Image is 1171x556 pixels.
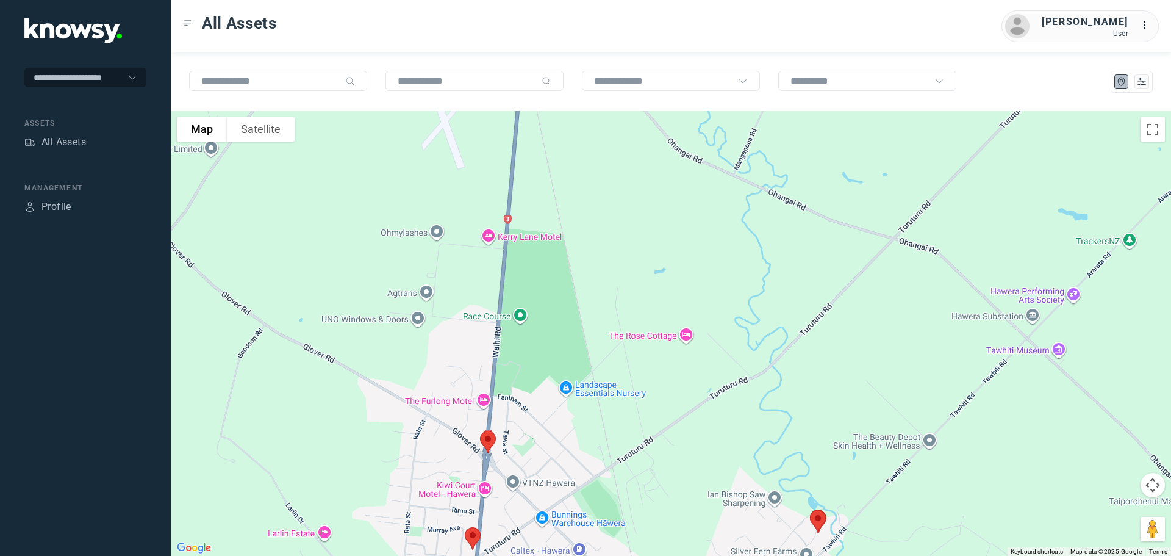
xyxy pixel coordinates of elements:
span: All Assets [202,12,277,34]
div: : [1141,18,1155,33]
tspan: ... [1141,21,1153,30]
span: Map data ©2025 Google [1070,548,1142,555]
div: [PERSON_NAME] [1042,15,1128,29]
div: Profile [41,200,71,214]
div: List [1136,76,1147,87]
img: Google [174,540,214,556]
button: Toggle fullscreen view [1141,117,1165,142]
button: Show satellite imagery [227,117,295,142]
div: Toggle Menu [184,19,192,27]
a: AssetsAll Assets [24,135,86,150]
a: Terms (opens in new tab) [1149,548,1167,555]
div: Search [345,76,355,86]
button: Show street map [177,117,227,142]
a: Open this area in Google Maps (opens a new window) [174,540,214,556]
div: : [1141,18,1155,35]
div: Assets [24,118,146,129]
div: Profile [24,201,35,212]
a: ProfileProfile [24,200,71,214]
div: Map [1116,76,1127,87]
div: All Assets [41,135,86,150]
button: Drag Pegman onto the map to open Street View [1141,517,1165,541]
div: Management [24,182,146,193]
button: Map camera controls [1141,473,1165,497]
div: Search [542,76,551,86]
img: Application Logo [24,18,122,43]
div: User [1042,29,1128,38]
div: Assets [24,137,35,148]
img: avatar.png [1005,14,1030,38]
button: Keyboard shortcuts [1011,547,1063,556]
